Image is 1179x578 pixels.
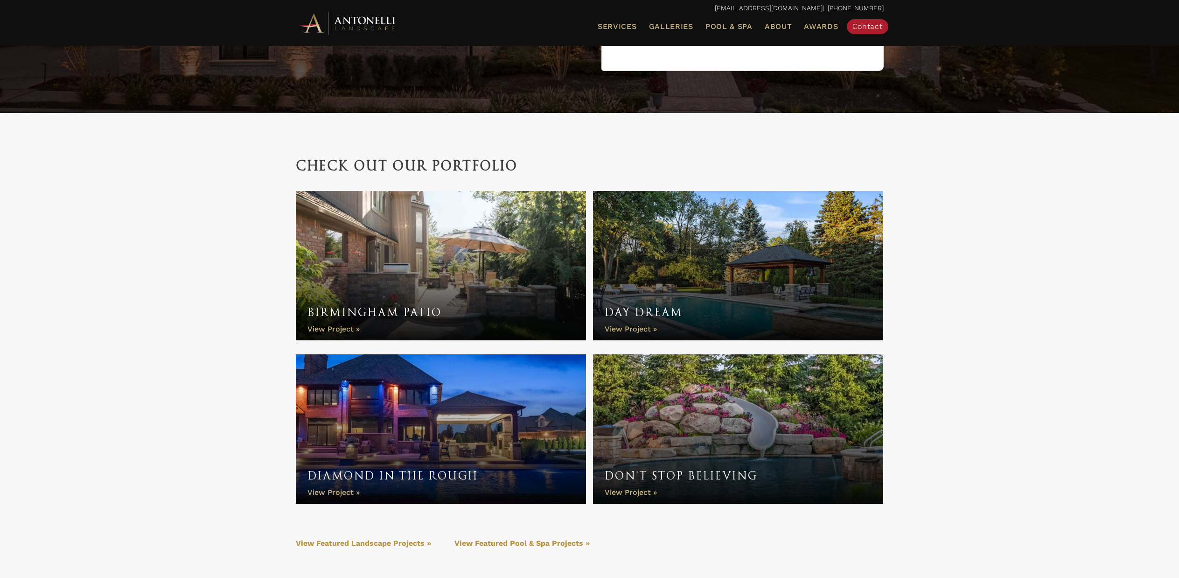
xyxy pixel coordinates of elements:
a: [EMAIL_ADDRESS][DOMAIN_NAME] [715,4,823,12]
a: About [761,21,796,33]
a: Galleries [645,21,697,33]
span: About [765,23,792,30]
img: Antonelli Horizontal Logo [296,10,398,36]
a: View Featured Landscape Projects » [296,539,431,548]
h2: Check Out Our Portfolio [296,155,884,177]
span: Pool & Spa [705,22,753,31]
a: View Featured Pool & Spa Projects » [454,539,590,548]
a: Contact [847,19,888,34]
a: Pool & Spa [702,21,756,33]
span: Awards [804,22,838,31]
a: Services [594,21,641,33]
a: Awards [800,21,842,33]
span: Contact [852,22,883,31]
span: Galleries [649,22,693,31]
span: Services [598,23,637,30]
p: | [PHONE_NUMBER] [296,2,884,14]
